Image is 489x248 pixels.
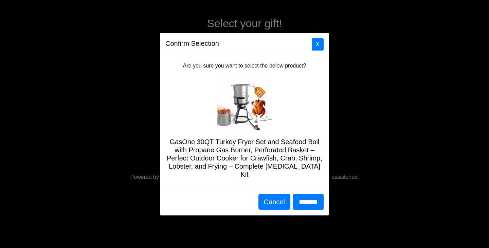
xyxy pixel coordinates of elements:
[312,38,324,51] button: Close
[258,194,290,210] button: Cancel
[165,38,219,49] h5: Confirm Selection
[165,138,324,178] h5: GasOne 30QT Turkey Fryer Set and Seafood Boil with Propane Gas Burner, Perforated Basket – Perfec...
[160,56,329,188] div: Are you sure you want to select the below product?
[217,78,272,132] img: GasOne 30QT Turkey Fryer Set and Seafood Boil with Propane Gas Burner, Perforated Basket – Perfec...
